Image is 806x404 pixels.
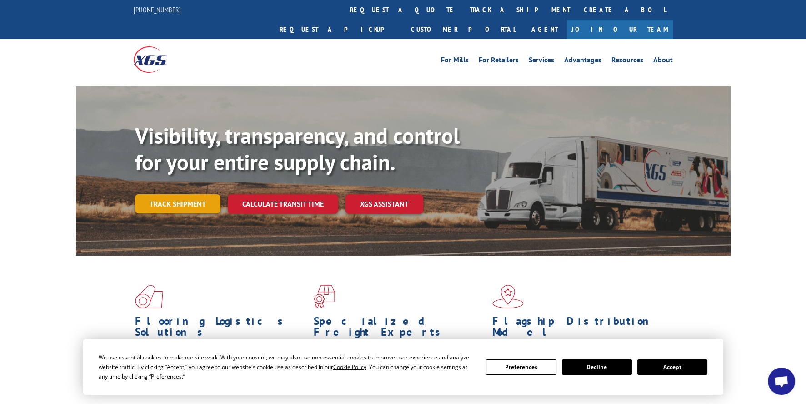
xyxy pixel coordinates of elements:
h1: Specialized Freight Experts [314,316,486,342]
span: Preferences [151,373,182,380]
h1: Flooring Logistics Solutions [135,316,307,342]
a: Request a pickup [273,20,404,39]
a: Calculate transit time [228,194,338,214]
div: Open chat [768,368,795,395]
a: About [653,56,673,66]
button: Accept [637,359,707,375]
div: Cookie Consent Prompt [83,339,723,395]
button: Decline [562,359,632,375]
a: Resources [611,56,643,66]
a: For Retailers [479,56,519,66]
a: Advantages [564,56,601,66]
h1: Flagship Distribution Model [492,316,664,342]
div: We use essential cookies to make our site work. With your consent, we may also use non-essential ... [99,353,475,381]
a: XGS ASSISTANT [345,194,423,214]
a: Customer Portal [404,20,522,39]
a: For Mills [441,56,469,66]
a: Services [529,56,554,66]
span: Cookie Policy [333,363,366,371]
button: Preferences [486,359,556,375]
b: Visibility, transparency, and control for your entire supply chain. [135,121,460,176]
img: xgs-icon-focused-on-flooring-red [314,285,335,308]
a: Track shipment [135,194,220,213]
a: Agent [522,20,567,39]
img: xgs-icon-flagship-distribution-model-red [492,285,524,308]
a: Join Our Team [567,20,673,39]
img: xgs-icon-total-supply-chain-intelligence-red [135,285,163,308]
a: [PHONE_NUMBER] [134,5,181,14]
